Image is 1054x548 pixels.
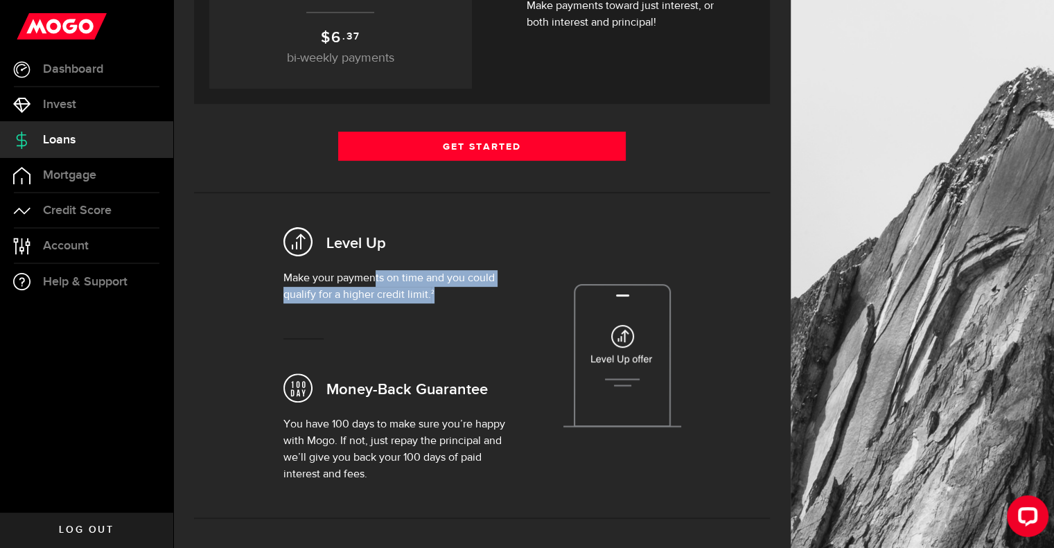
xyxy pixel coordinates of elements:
[996,490,1054,548] iframe: LiveChat chat widget
[342,29,360,44] sup: .37
[338,132,626,161] a: Get Started
[287,52,394,64] span: bi-weekly payments
[326,380,488,401] h2: Money-Back Guarantee
[43,169,96,182] span: Mortgage
[43,134,76,146] span: Loans
[331,28,342,47] span: 6
[321,28,331,47] span: $
[43,240,89,252] span: Account
[326,233,386,255] h2: Level Up
[431,290,434,295] sup: 2
[43,63,103,76] span: Dashboard
[43,204,112,217] span: Credit Score
[283,270,508,303] p: Make your payments on time and you could qualify for a higher credit limit.
[283,416,508,483] p: You have 100 days to make sure you’re happy with Mogo. If not, just repay the principal and we’ll...
[43,276,128,288] span: Help & Support
[59,525,114,535] span: Log out
[43,98,76,111] span: Invest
